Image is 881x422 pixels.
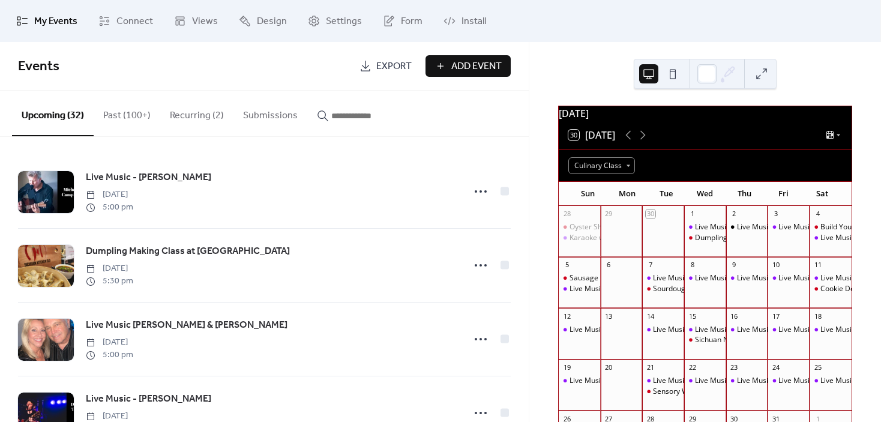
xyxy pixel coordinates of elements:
div: Live Music - [PERSON_NAME] Music [653,376,772,386]
div: Sausage Making Class [559,273,601,283]
div: Live Music - [PERSON_NAME] [778,273,876,283]
div: Fri [764,182,803,206]
div: 23 [730,363,739,372]
div: Sausage Making Class [570,273,645,283]
span: 5:00 pm [86,349,133,361]
div: Oyster Shucking Class [570,222,643,232]
div: Live Music - Jon Millsap Music [642,273,684,283]
div: Live Music - Michael Peters [810,273,852,283]
div: 20 [604,363,613,372]
button: 30[DATE] [564,127,619,143]
button: Recurring (2) [160,91,233,135]
a: Dumpling Making Class at [GEOGRAPHIC_DATA] [86,244,290,259]
span: Export [376,59,412,74]
a: Export [350,55,421,77]
span: Views [192,14,218,29]
div: 11 [813,261,822,270]
a: Design [230,5,296,37]
span: Install [462,14,486,29]
div: Dumpling Making Class at [GEOGRAPHIC_DATA] [695,233,856,243]
div: Live Music - [PERSON_NAME] [778,222,876,232]
a: Form [374,5,431,37]
div: 9 [730,261,739,270]
div: Sourdough Starter Class [642,284,684,294]
span: [DATE] [86,336,133,349]
div: Live Music - Michael Campbell [684,376,726,386]
span: Connect [116,14,153,29]
div: Karaoke with [PERSON_NAME] & [PERSON_NAME] from Sound House Productions [570,233,842,243]
div: 5 [562,261,571,270]
div: 19 [562,363,571,372]
div: 2 [730,209,739,219]
div: Live Music - Keith Cox [684,273,726,283]
a: Settings [299,5,371,37]
div: Live Music - [PERSON_NAME] [695,325,792,335]
div: Live Music Lynda Tymcheck & Marty Townsend [726,222,768,232]
div: Live Music - Dave Tate [768,376,810,386]
div: Live Music - Sue & Jordan [768,325,810,335]
div: [DATE] [559,106,852,121]
div: Sensory Wine Pairing Class [642,387,684,397]
div: Live Music - [PERSON_NAME] [737,376,834,386]
div: 1 [688,209,697,219]
div: Karaoke with Christina & Erik from Sound House Productions [559,233,601,243]
span: [DATE] [86,188,133,201]
div: Live Music - The Belmore's [810,325,852,335]
div: 8 [688,261,697,270]
a: Install [434,5,495,37]
div: Live Music - [PERSON_NAME] [737,273,834,283]
div: Live Music - [PERSON_NAME] [695,222,792,232]
div: Sensory Wine Pairing Class [653,387,744,397]
div: Live Music - Joy Bonner [726,376,768,386]
a: Live Music - [PERSON_NAME] [86,170,211,185]
div: Live Music - Emily Smith [768,273,810,283]
span: 5:30 pm [86,275,133,288]
a: Live Music - [PERSON_NAME] [86,391,211,407]
div: Live Music - Rowdy Yates [726,325,768,335]
div: 18 [813,312,822,321]
div: 15 [688,312,697,321]
div: 7 [646,261,655,270]
div: Live Music - Jon Millsap Music [642,325,684,335]
div: Live Music - Katie Chappell [810,376,852,386]
div: 29 [604,209,613,219]
button: Add Event [425,55,511,77]
div: Oyster Shucking Class [559,222,601,232]
a: My Events [7,5,86,37]
span: Settings [326,14,362,29]
div: Dumpling Making Class at Primal House [684,233,726,243]
div: 17 [771,312,780,321]
span: Add Event [451,59,502,74]
div: Live Music - Loren Radis [559,376,601,386]
div: Live Music - [PERSON_NAME] [695,273,792,283]
div: 28 [562,209,571,219]
div: 12 [562,312,571,321]
div: Live Music - Joy Bonner [684,325,726,335]
div: Live Music - [PERSON_NAME] [695,376,792,386]
div: Cookie Decorating Night [810,284,852,294]
div: Live Music - Jon Millsap Music [642,376,684,386]
a: Connect [89,5,162,37]
div: 25 [813,363,822,372]
div: Live Music - Michael Peters [810,233,852,243]
div: Live Music - Steve Philip with The Heavy Cats [559,325,601,335]
div: Wed [685,182,724,206]
div: Sichuan Noodle Making Class [695,335,793,345]
div: 10 [771,261,780,270]
span: 5:00 pm [86,201,133,214]
div: Live Music - Loren Radis [726,273,768,283]
a: Live Music [PERSON_NAME] & [PERSON_NAME] [86,318,287,333]
div: Sichuan Noodle Making Class [684,335,726,345]
button: Upcoming (32) [12,91,94,136]
div: Sat [803,182,842,206]
button: Past (100+) [94,91,160,135]
div: Build Your Own Chocolate Bar - Class [810,222,852,232]
div: 24 [771,363,780,372]
div: Tue [646,182,685,206]
div: Live Music - [PERSON_NAME] [737,325,834,335]
div: Live Music - [PERSON_NAME] [778,376,876,386]
span: [DATE] [86,262,133,275]
div: 14 [646,312,655,321]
